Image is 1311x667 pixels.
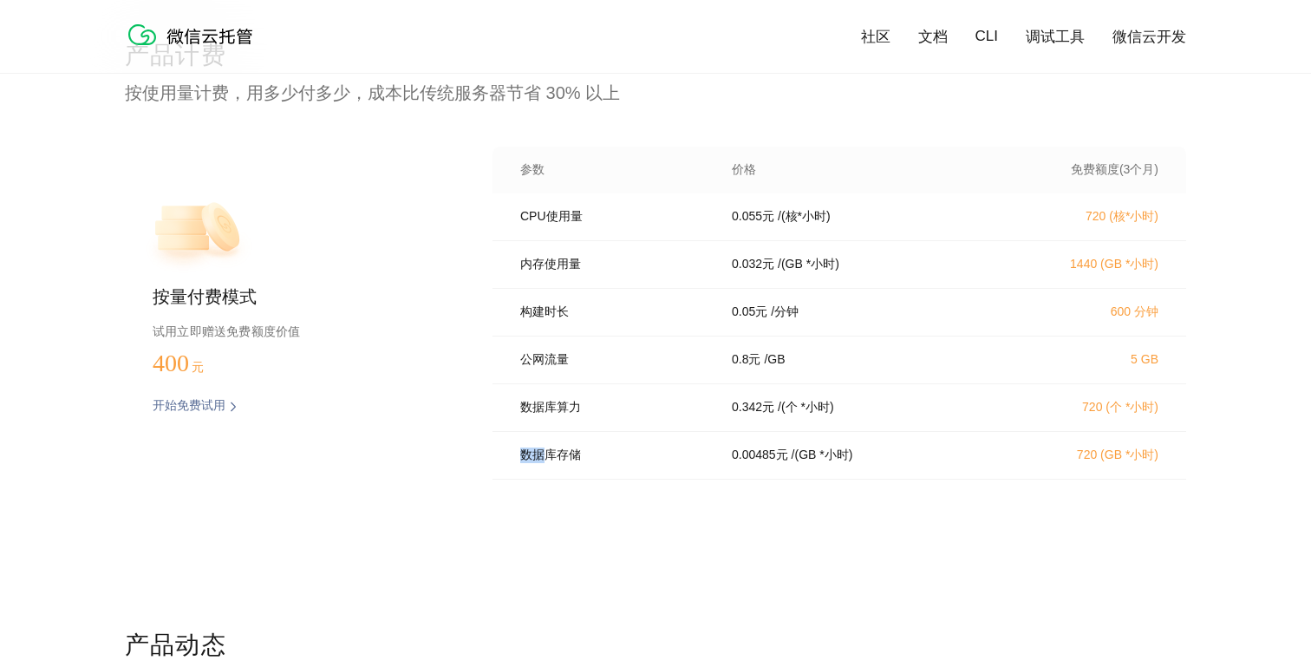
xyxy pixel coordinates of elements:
[520,400,708,415] p: 数据库算力
[732,209,774,225] p: 0.055 元
[764,352,785,368] p: / GB
[732,304,767,320] p: 0.05 元
[153,320,437,343] p: 试用立即赠送免费额度价值
[861,27,890,47] a: 社区
[520,448,708,463] p: 数据库存储
[1006,448,1158,463] p: 720 (GB *小时)
[520,304,708,320] p: 构建时长
[1006,209,1158,225] p: 720 (核*小时)
[125,629,1186,664] p: 产品动态
[125,81,1186,105] p: 按使用量计费，用多少付多少，成本比传统服务器节省 30% 以上
[1026,27,1085,47] a: 调试工具
[771,304,799,320] p: / 分钟
[732,162,756,178] p: 价格
[732,257,774,272] p: 0.032 元
[153,285,437,310] p: 按量付费模式
[153,398,225,415] p: 开始免费试用
[125,40,264,55] a: 微信云托管
[918,27,948,47] a: 文档
[732,448,788,463] p: 0.00485 元
[153,350,239,377] p: 400
[732,400,774,415] p: 0.342 元
[520,352,708,368] p: 公网流量
[520,209,708,225] p: CPU使用量
[778,257,839,272] p: / (GB *小时)
[778,400,834,415] p: / (个 *小时)
[975,28,998,45] a: CLI
[520,257,708,272] p: 内存使用量
[1006,162,1158,178] p: 免费额度(3个月)
[520,162,708,178] p: 参数
[192,361,204,374] span: 元
[1006,352,1158,366] p: 5 GB
[778,209,831,225] p: / (核*小时)
[1006,304,1158,320] p: 600 分钟
[1006,400,1158,415] p: 720 (个 *小时)
[732,352,760,368] p: 0.8 元
[1006,257,1158,272] p: 1440 (GB *小时)
[1112,27,1186,47] a: 微信云开发
[125,17,264,52] img: 微信云托管
[792,448,853,463] p: / (GB *小时)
